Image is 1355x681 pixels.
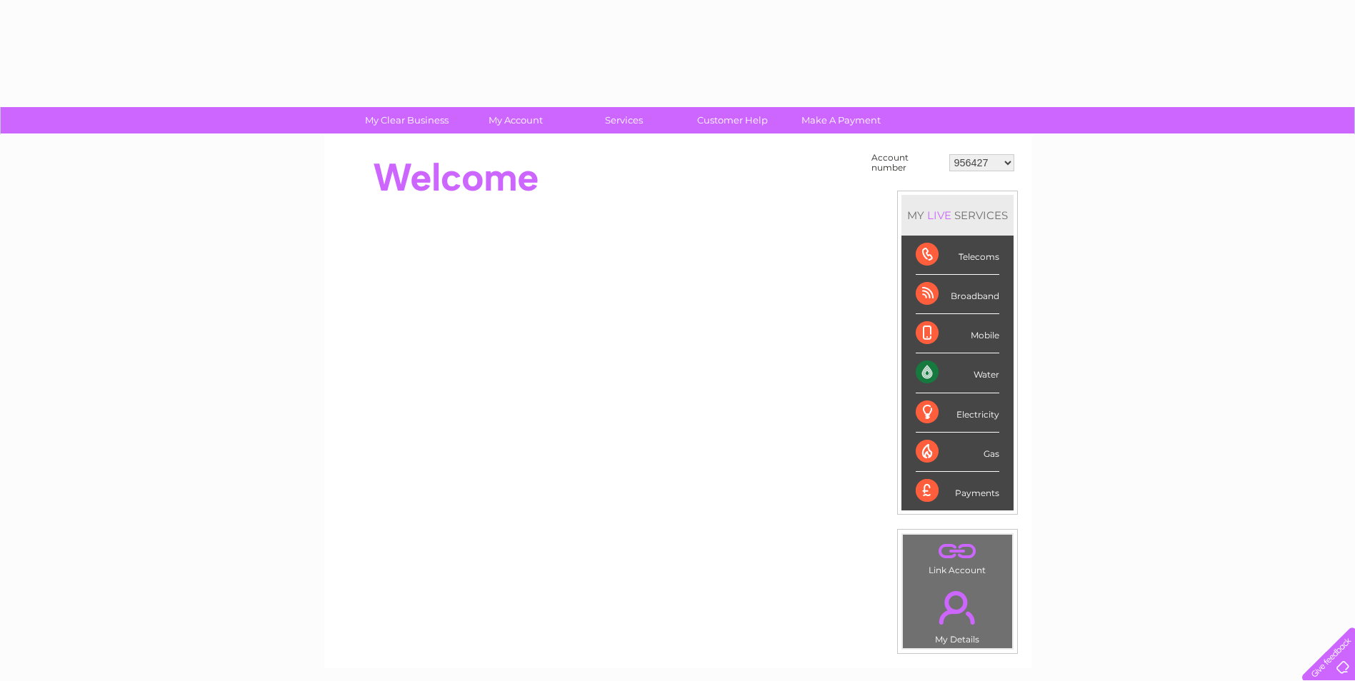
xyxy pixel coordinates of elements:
a: . [906,582,1009,632]
a: My Clear Business [348,107,466,133]
a: Make A Payment [782,107,900,133]
div: MY SERVICES [901,195,1014,236]
div: Gas [916,433,999,472]
div: Telecoms [916,236,999,275]
td: My Details [902,579,1013,649]
td: Link Account [902,534,1013,579]
div: LIVE [924,208,954,222]
div: Electricity [916,393,999,433]
div: Water [916,353,999,393]
a: Services [565,107,683,133]
a: My Account [456,107,574,133]
div: Payments [916,472,999,510]
a: Customer Help [674,107,791,133]
td: Account number [868,149,946,176]
div: Mobile [916,314,999,353]
div: Broadband [916,275,999,314]
a: . [906,538,1009,563]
